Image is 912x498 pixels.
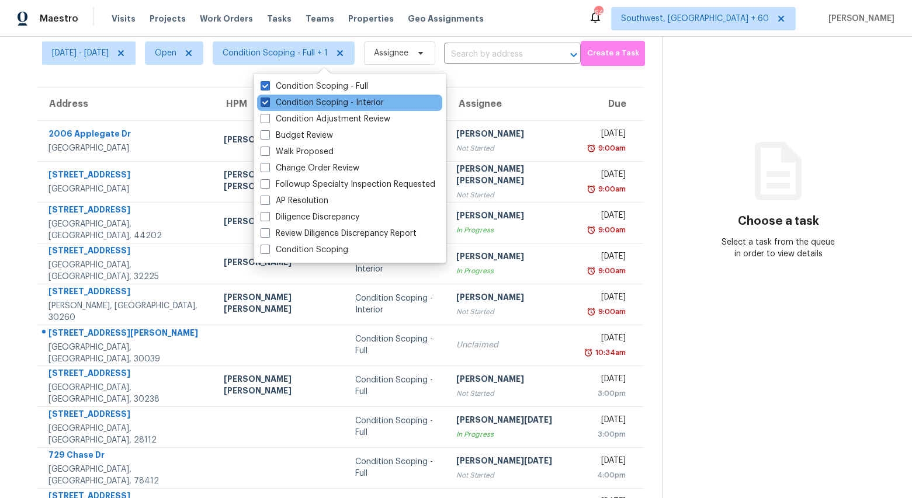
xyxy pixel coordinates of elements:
[261,244,348,256] label: Condition Scoping
[224,291,336,318] div: [PERSON_NAME] [PERSON_NAME]
[261,162,359,174] label: Change Order Review
[261,113,390,125] label: Condition Adjustment Review
[261,195,328,207] label: AP Resolution
[456,265,568,277] div: In Progress
[587,169,626,183] div: [DATE]
[267,15,292,23] span: Tasks
[456,224,568,236] div: In Progress
[214,88,345,120] th: HPM
[224,373,336,399] div: [PERSON_NAME] [PERSON_NAME]
[596,224,626,236] div: 9:00am
[581,41,645,66] button: Create a Task
[456,429,568,440] div: In Progress
[587,414,626,429] div: [DATE]
[48,423,205,446] div: [GEOGRAPHIC_DATA], [GEOGRAPHIC_DATA], 28112
[48,285,205,300] div: [STREET_ADDRESS]
[587,210,626,224] div: [DATE]
[578,88,644,120] th: Due
[587,455,626,469] div: [DATE]
[456,291,568,306] div: [PERSON_NAME]
[456,250,568,265] div: [PERSON_NAME]
[48,245,205,259] div: [STREET_ADDRESS]
[456,142,568,154] div: Not Started
[112,13,136,25] span: Visits
[587,388,626,399] div: 3:00pm
[224,134,336,148] div: [PERSON_NAME]
[261,228,417,239] label: Review Diligence Discrepancy Report
[48,142,205,154] div: [GEOGRAPHIC_DATA]
[150,13,186,25] span: Projects
[355,292,438,316] div: Condition Scoping - Interior
[306,13,334,25] span: Teams
[261,211,359,223] label: Diligence Discrepancy
[447,88,578,120] th: Assignee
[48,300,205,323] div: [PERSON_NAME], [GEOGRAPHIC_DATA], 30260
[48,218,205,242] div: [GEOGRAPHIC_DATA], [GEOGRAPHIC_DATA], 44202
[587,47,639,60] span: Create a Task
[48,327,205,342] div: [STREET_ADDRESS][PERSON_NAME]
[355,415,438,438] div: Condition Scoping - Full
[37,88,214,120] th: Address
[587,291,626,306] div: [DATE]
[48,464,205,487] div: [GEOGRAPHIC_DATA], [GEOGRAPHIC_DATA], 78412
[587,332,626,347] div: [DATE]
[355,252,438,275] div: Condition Scoping - Interior
[596,183,626,195] div: 9:00am
[223,47,328,59] span: Condition Scoping - Full + 1
[456,128,568,142] div: [PERSON_NAME]
[261,81,368,92] label: Condition Scoping - Full
[48,204,205,218] div: [STREET_ADDRESS]
[48,408,205,423] div: [STREET_ADDRESS]
[456,163,568,189] div: [PERSON_NAME] [PERSON_NAME]
[374,47,408,59] span: Assignee
[261,130,333,141] label: Budget Review
[721,236,836,260] div: Select a task from the queue in order to view details
[596,265,626,277] div: 9:00am
[566,47,582,63] button: Open
[48,449,205,464] div: 729 Chase Dr
[824,13,894,25] span: [PERSON_NAME]
[48,169,205,183] div: [STREET_ADDRESS]
[261,179,435,190] label: Followup Specialty Inspection Requested
[587,306,596,318] img: Overdue Alarm Icon
[587,265,596,277] img: Overdue Alarm Icon
[155,47,176,59] span: Open
[48,183,205,195] div: [GEOGRAPHIC_DATA]
[261,97,384,109] label: Condition Scoping - Interior
[224,215,336,230] div: [PERSON_NAME]
[200,13,253,25] span: Work Orders
[40,13,78,25] span: Maestro
[596,142,626,154] div: 9:00am
[593,347,626,358] div: 10:34am
[456,373,568,388] div: [PERSON_NAME]
[224,256,336,271] div: [PERSON_NAME]
[621,13,769,25] span: Southwest, [GEOGRAPHIC_DATA] + 60
[261,146,334,158] label: Walk Proposed
[587,373,626,388] div: [DATE]
[738,215,819,227] h3: Choose a task
[355,333,438,357] div: Condition Scoping - Full
[587,250,626,265] div: [DATE]
[348,13,394,25] span: Properties
[596,306,626,318] div: 9:00am
[48,342,205,365] div: [GEOGRAPHIC_DATA], [GEOGRAPHIC_DATA], 30039
[355,374,438,398] div: Condition Scoping - Full
[52,47,109,59] span: [DATE] - [DATE]
[48,382,205,405] div: [GEOGRAPHIC_DATA], [GEOGRAPHIC_DATA], 30238
[224,169,336,195] div: [PERSON_NAME] [PERSON_NAME]
[48,367,205,382] div: [STREET_ADDRESS]
[444,46,548,64] input: Search by address
[456,189,568,201] div: Not Started
[456,388,568,399] div: Not Started
[587,469,626,481] div: 4:00pm
[587,183,596,195] img: Overdue Alarm Icon
[594,7,602,19] div: 647
[587,128,626,142] div: [DATE]
[456,455,568,469] div: [PERSON_NAME][DATE]
[456,210,568,224] div: [PERSON_NAME]
[48,259,205,283] div: [GEOGRAPHIC_DATA], [GEOGRAPHIC_DATA], 32225
[587,142,596,154] img: Overdue Alarm Icon
[587,224,596,236] img: Overdue Alarm Icon
[456,339,568,351] div: Unclaimed
[408,13,484,25] span: Geo Assignments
